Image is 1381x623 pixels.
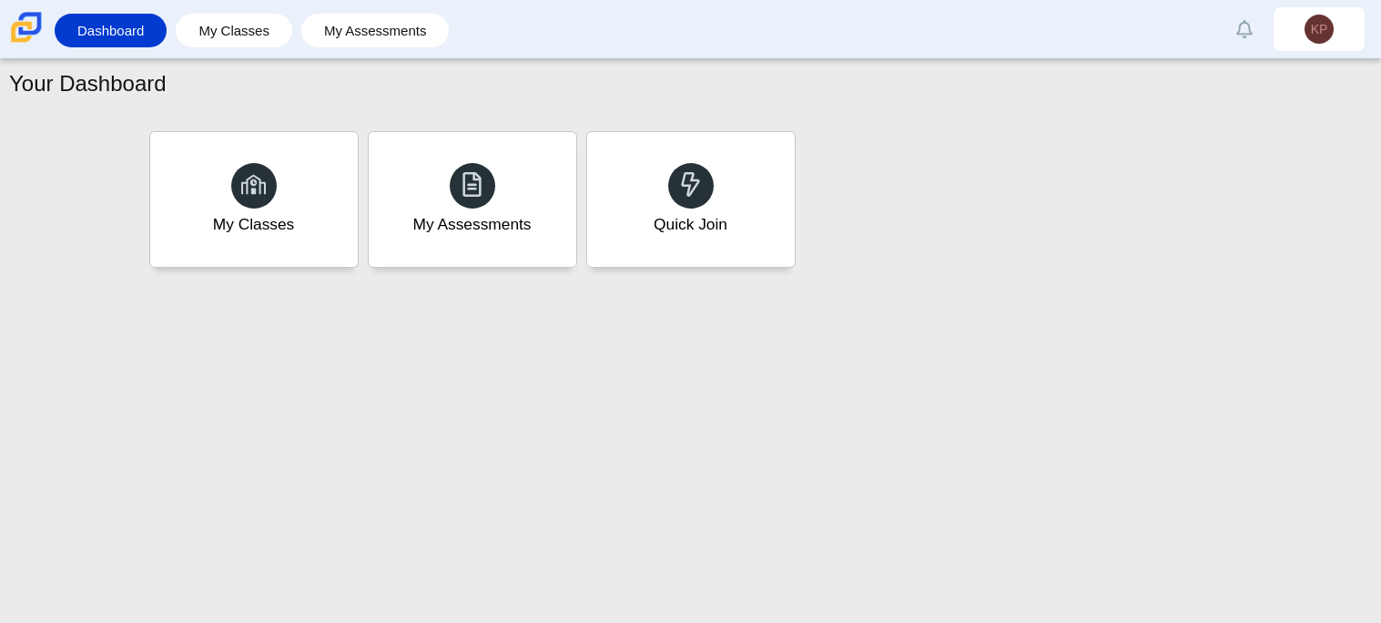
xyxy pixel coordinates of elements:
img: Carmen School of Science & Technology [7,8,46,46]
span: KP [1311,23,1328,36]
a: Dashboard [64,14,157,47]
div: My Classes [213,213,295,236]
a: My Assessments [368,131,577,268]
a: My Classes [185,14,283,47]
h1: Your Dashboard [9,68,167,99]
a: Alerts [1224,9,1264,49]
a: My Assessments [310,14,441,47]
a: Carmen School of Science & Technology [7,34,46,49]
div: Quick Join [654,213,727,236]
a: My Classes [149,131,359,268]
a: KP [1274,7,1365,51]
div: My Assessments [413,213,532,236]
a: Quick Join [586,131,796,268]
